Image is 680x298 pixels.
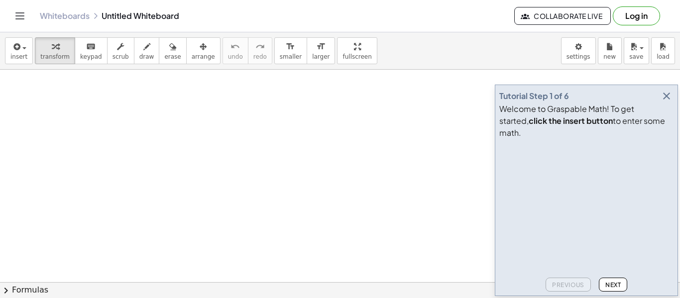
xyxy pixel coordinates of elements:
[139,53,154,60] span: draw
[12,8,28,24] button: Toggle navigation
[514,7,611,25] button: Collaborate Live
[605,281,621,289] span: Next
[80,53,102,60] span: keypad
[316,41,326,53] i: format_size
[253,53,267,60] span: redo
[40,53,70,60] span: transform
[598,37,622,64] button: new
[159,37,186,64] button: erase
[307,37,335,64] button: format_sizelarger
[10,53,27,60] span: insert
[624,37,649,64] button: save
[280,53,302,60] span: smaller
[312,53,330,60] span: larger
[230,41,240,53] i: undo
[86,41,96,53] i: keyboard
[75,37,108,64] button: keyboardkeypad
[561,37,596,64] button: settings
[35,37,75,64] button: transform
[228,53,243,60] span: undo
[134,37,160,64] button: draw
[342,53,371,60] span: fullscreen
[651,37,675,64] button: load
[603,53,616,60] span: new
[40,11,90,21] a: Whiteboards
[499,90,569,102] div: Tutorial Step 1 of 6
[657,53,670,60] span: load
[255,41,265,53] i: redo
[5,37,33,64] button: insert
[113,53,129,60] span: scrub
[629,53,643,60] span: save
[337,37,377,64] button: fullscreen
[186,37,221,64] button: arrange
[223,37,248,64] button: undoundo
[286,41,295,53] i: format_size
[567,53,590,60] span: settings
[523,11,602,20] span: Collaborate Live
[248,37,272,64] button: redoredo
[107,37,134,64] button: scrub
[192,53,215,60] span: arrange
[274,37,307,64] button: format_sizesmaller
[499,103,674,139] div: Welcome to Graspable Math! To get started, to enter some math.
[613,6,660,25] button: Log in
[164,53,181,60] span: erase
[529,115,613,126] b: click the insert button
[599,278,627,292] button: Next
